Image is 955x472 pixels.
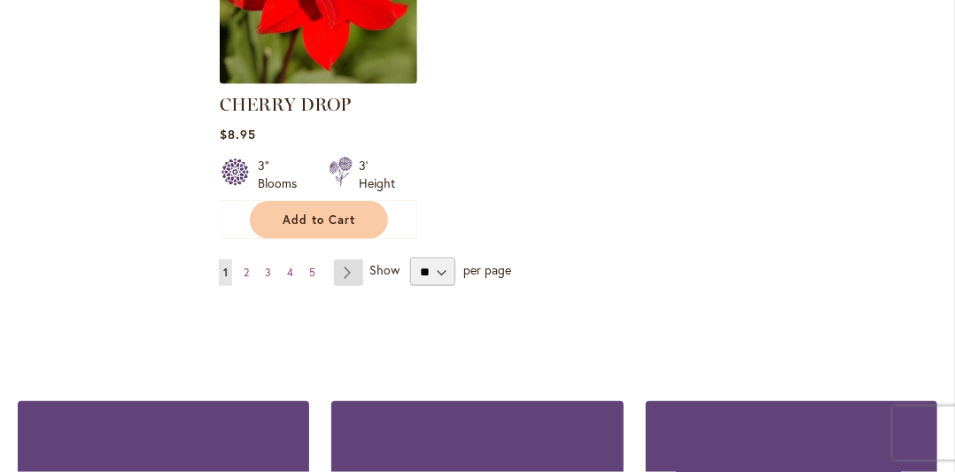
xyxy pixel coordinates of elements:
div: 3" Blooms [258,157,307,192]
span: 4 [287,266,293,279]
span: 1 [223,266,228,279]
button: Add to Cart [250,201,388,239]
span: $8.95 [220,126,256,143]
span: Show [370,262,400,279]
div: 3' Height [360,157,396,192]
span: 3 [265,266,271,279]
a: 2 [239,259,253,286]
a: 4 [283,259,298,286]
span: 5 [309,266,315,279]
a: 5 [305,259,320,286]
a: CHERRY DROP [220,71,417,88]
span: per page [463,262,511,279]
a: CHERRY DROP [220,94,352,115]
span: Add to Cart [283,213,355,228]
span: 2 [244,266,249,279]
a: 3 [260,259,276,286]
iframe: Launch Accessibility Center [13,409,63,459]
